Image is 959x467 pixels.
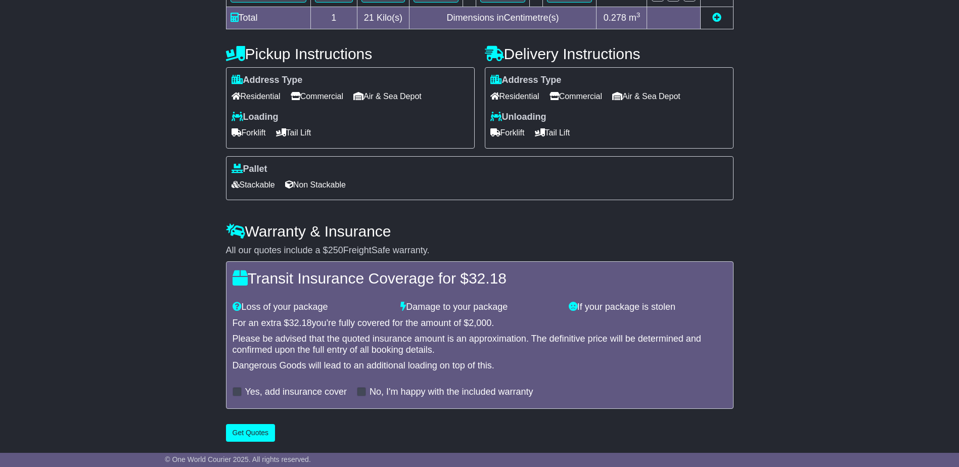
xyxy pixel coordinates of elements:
h4: Delivery Instructions [485,45,734,62]
h4: Pickup Instructions [226,45,475,62]
div: All our quotes include a $ FreightSafe warranty. [226,245,734,256]
span: Tail Lift [276,125,311,141]
label: Address Type [232,75,303,86]
label: Loading [232,112,279,123]
span: Commercial [550,88,602,104]
a: Add new item [712,13,721,23]
td: 1 [310,7,357,29]
span: m [629,13,641,23]
sup: 3 [636,11,641,19]
label: Unloading [490,112,546,123]
span: 0.278 [604,13,626,23]
span: Air & Sea Depot [612,88,680,104]
div: Damage to your package [395,302,564,313]
div: Loss of your package [227,302,396,313]
button: Get Quotes [226,424,276,442]
td: Dimensions in Centimetre(s) [409,7,597,29]
span: © One World Courier 2025. All rights reserved. [165,455,311,463]
td: Kilo(s) [357,7,409,29]
label: Pallet [232,164,267,175]
h4: Transit Insurance Coverage for $ [233,270,727,287]
span: Air & Sea Depot [353,88,422,104]
div: Please be advised that the quoted insurance amount is an approximation. The definitive price will... [233,334,727,355]
span: 21 [364,13,374,23]
span: 2,000 [469,318,491,328]
span: Stackable [232,177,275,193]
span: Commercial [291,88,343,104]
span: 250 [328,245,343,255]
label: No, I'm happy with the included warranty [370,387,533,398]
div: Dangerous Goods will lead to an additional loading on top of this. [233,360,727,371]
span: 32.18 [289,318,312,328]
span: Residential [232,88,281,104]
label: Yes, add insurance cover [245,387,347,398]
td: Total [226,7,310,29]
span: Residential [490,88,539,104]
div: If your package is stolen [564,302,732,313]
h4: Warranty & Insurance [226,223,734,240]
label: Address Type [490,75,562,86]
span: Forklift [232,125,266,141]
span: Non Stackable [285,177,346,193]
span: Tail Lift [535,125,570,141]
span: Forklift [490,125,525,141]
div: For an extra $ you're fully covered for the amount of $ . [233,318,727,329]
span: 32.18 [469,270,507,287]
